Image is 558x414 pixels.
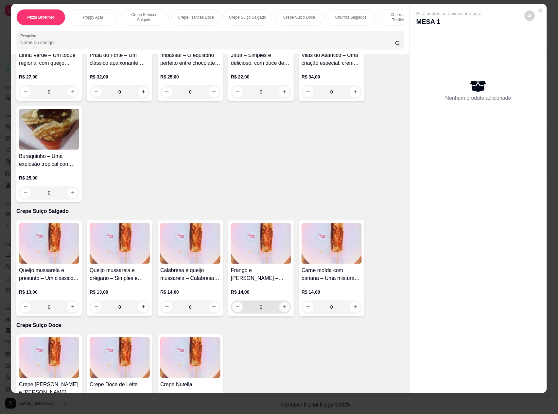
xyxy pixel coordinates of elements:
[350,302,360,312] button: increase-product-quantity
[19,381,79,396] h4: Crepe [PERSON_NAME] e [PERSON_NAME]
[20,302,31,312] button: decrease-product-quantity
[231,223,291,264] img: product-image
[231,74,291,80] p: R$ 22,00
[279,87,290,97] button: increase-product-quantity
[90,74,150,80] p: R$ 32,00
[160,223,220,264] img: product-image
[178,15,214,20] p: Crepe Frânces Doce
[231,267,291,282] h4: Frango e [PERSON_NAME] – Frango desfiado temperado com queijo cremoso: uma combinação imbatível!
[302,267,362,282] h4: Carne moída com banana – Uma mistura inusitada e deliciosa: carne bem temperada com o toque adoci...
[90,267,150,282] h4: Queijo mussarela e orégano – Simples e marcante, o toque do orégano realça o sabor do queijo.
[19,337,79,378] img: product-image
[302,289,362,295] p: R$ 14,00
[335,15,367,20] p: Churros Salgados
[160,267,220,282] h4: Calabresa e queijo mussarela – Calabresa picadinha com queijo derretido – o crepe favorito de que...
[138,87,148,97] button: increase-product-quantity
[19,51,79,67] h4: Linha Verde – Um toque regional com queijo mussarela, [GEOGRAPHIC_DATA] cremosa e queijo coalho. ...
[19,152,79,168] h4: Buraquinho – Uma explosão tropical com doce de leite, banana e coco ralado. Sabor com cara de verão!
[27,15,54,20] p: Pizza Brotinho
[303,87,313,97] button: decrease-product-quantity
[67,188,78,198] button: increase-product-quantity
[416,17,482,26] p: MESA 1
[19,74,79,80] p: R$ 27,00
[279,302,290,312] button: increase-product-quantity
[90,223,150,264] img: product-image
[302,51,362,67] h4: Vilas do Atlântico – Uma criação especial: creme de ninho com Nutella e queijo mussarela. Doce do...
[160,51,220,67] h4: Imbassaí – O equilíbrio perfeito entre chocolate ao leite e rodelas de banana. Sabor doce e marca...
[67,87,78,97] button: increase-product-quantity
[90,381,150,388] h4: Crepe Doce de Leite
[229,15,266,20] p: Crepe Suiço Salgado
[138,302,148,312] button: increase-product-quantity
[160,289,220,295] p: R$ 14,00
[19,289,79,295] p: R$ 13,00
[20,188,31,198] button: decrease-product-quantity
[525,10,535,21] button: decrease-product-quantity
[283,15,315,20] p: Crepe Suiço Doce
[16,207,404,215] p: Crepe Suiço Salgado
[232,87,243,97] button: decrease-product-quantity
[160,74,220,80] p: R$ 25,00
[91,87,101,97] button: decrease-product-quantity
[19,109,79,150] img: product-image
[162,87,172,97] button: decrease-product-quantity
[231,51,291,67] h4: Jauá – Simples e delicioso, com doce de leite cremoso que derrete na boca.
[20,33,39,39] label: Pesquisa
[90,289,150,295] p: R$ 13,00
[20,39,395,46] input: Pesquisa
[90,51,150,67] h4: Praia do Forte – Um clássico apaixonante: Nutella cremosa com geleia de morango. Puro amor em for...
[209,87,219,97] button: increase-product-quantity
[162,302,172,312] button: decrease-product-quantity
[67,302,78,312] button: increase-product-quantity
[384,12,422,23] p: Churros Doce Tradicionais
[232,302,243,312] button: decrease-product-quantity
[91,302,101,312] button: decrease-product-quantity
[160,337,220,378] img: product-image
[20,87,31,97] button: decrease-product-quantity
[209,302,219,312] button: increase-product-quantity
[19,223,79,264] img: product-image
[416,10,482,17] p: Este pedido será vinculado para
[19,175,79,181] p: R$ 25,00
[90,337,150,378] img: product-image
[82,15,103,20] p: Troppy Açaí
[535,5,546,16] button: Close
[160,381,220,388] h4: Crepe Nutella
[125,12,163,23] p: Crepe Frânces Salgado
[16,321,404,329] p: Crepe Suiço Doce
[19,267,79,282] h4: Queijo mussarela e presunto – Um clássico irresistível com queijo derretido e presunto saboroso.
[302,223,362,264] img: product-image
[302,74,362,80] p: R$ 34,00
[231,289,291,295] p: R$ 14,00
[445,94,511,102] p: Nenhum produto adicionado
[303,302,313,312] button: decrease-product-quantity
[350,87,360,97] button: increase-product-quantity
